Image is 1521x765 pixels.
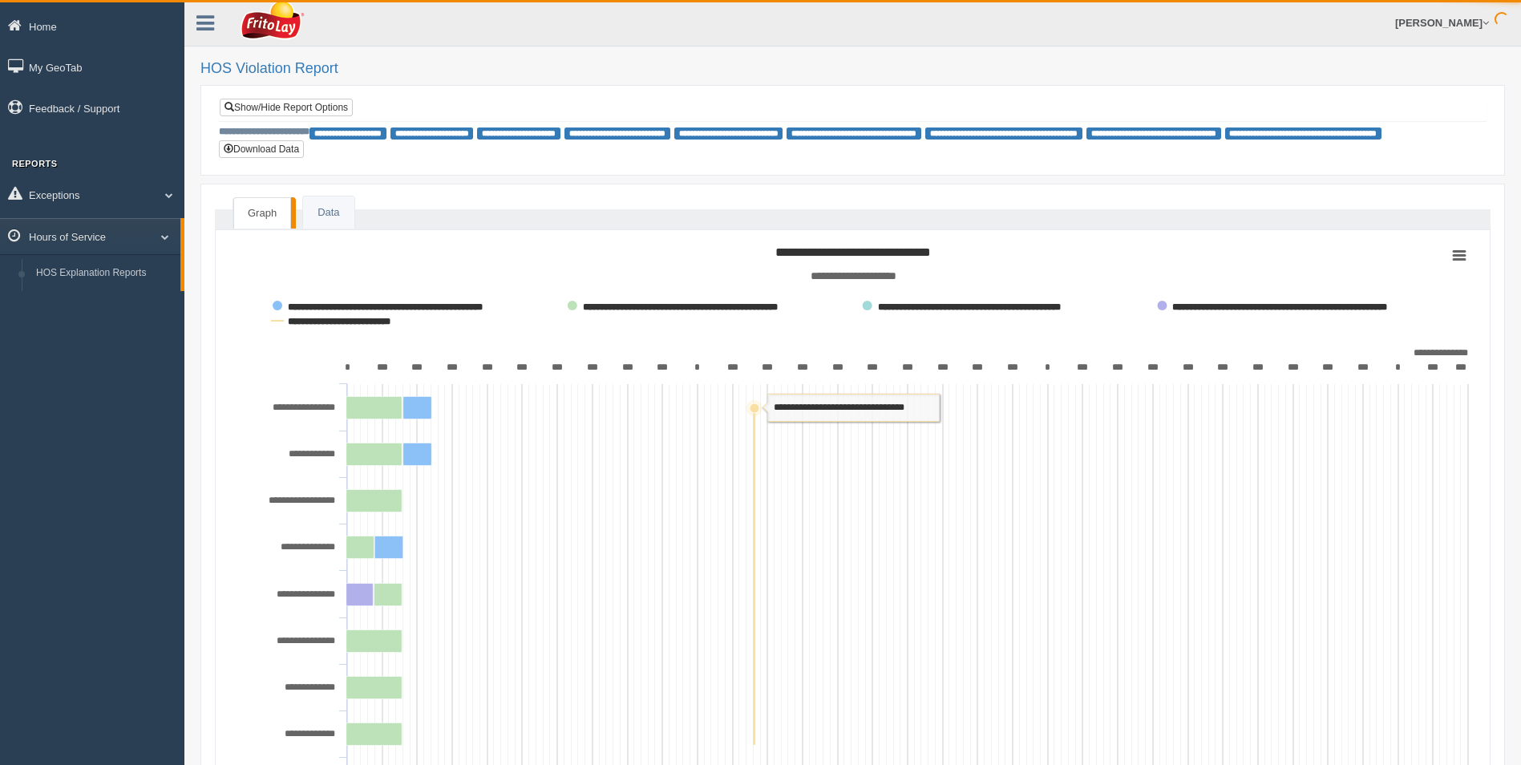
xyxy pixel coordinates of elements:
a: HOS Violation Audit Reports [29,287,180,316]
a: Show/Hide Report Options [220,99,353,116]
h2: HOS Violation Report [200,61,1505,77]
a: Data [303,196,354,229]
a: Graph [233,197,291,229]
button: Download Data [219,140,304,158]
a: HOS Explanation Reports [29,259,180,288]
